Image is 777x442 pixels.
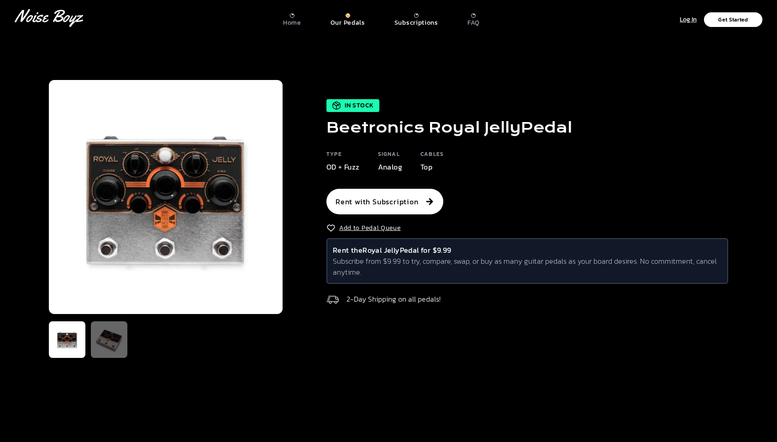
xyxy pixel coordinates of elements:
[326,189,443,214] button: Rent with Subscription
[326,161,360,172] p: OD + Fuzz
[52,325,82,354] img: Thumbnail Royal Jelly beetronics top down view
[718,17,748,22] p: Get Started
[283,19,301,27] p: Home
[94,325,124,354] img: Thumbnail Royal Jelly beetronics side view
[326,119,572,136] h1: Beetronics Royal Jelly Pedal
[326,99,379,112] div: In Stock
[326,224,401,233] button: Add to Pedal Queue
[333,245,722,256] h6: Rent the Royal Jelly Pedal for $9.99
[467,19,480,27] p: FAQ
[49,80,283,314] img: Royal Jelly beetronics top down view
[467,10,480,27] a: FAQ
[420,150,444,161] h6: Cables
[346,293,441,305] p: 2-Day Shipping on all pedals!
[326,150,360,161] h6: Type
[378,150,402,161] h6: Signal
[378,161,402,172] p: Analog
[283,10,301,27] a: Home
[394,10,438,27] a: Subscriptions
[331,19,365,27] p: Our Pedals
[394,19,438,27] p: Subscriptions
[680,15,697,25] p: Log In
[331,10,365,27] a: Our Pedals
[420,161,444,172] p: Top
[704,12,762,27] button: Get Started
[333,256,722,277] p: Subscribe from $9.99 to try, compare, swap, or buy as many guitar pedals as your board desires. N...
